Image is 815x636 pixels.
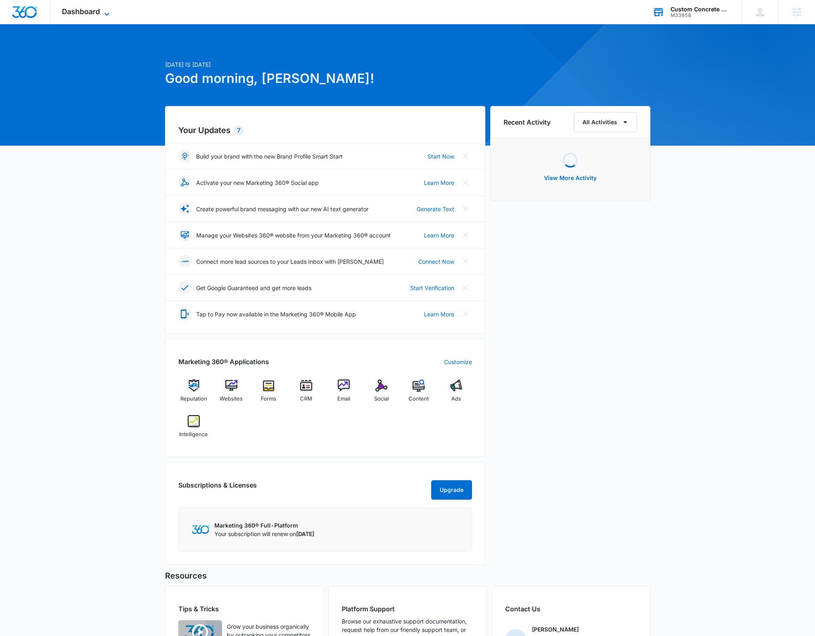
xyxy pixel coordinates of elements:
span: Intelligence [179,430,208,439]
button: All Activities [574,112,637,132]
a: Connect Now [418,257,454,266]
h2: Tips & Tricks [178,604,310,614]
a: Generate Text [417,205,454,213]
p: Create powerful brand messaging with our new AI text generator [196,205,368,213]
span: CRM [300,395,312,403]
span: Content [409,395,429,403]
a: Social [366,379,397,409]
span: Dashboard [62,7,100,16]
img: Marketing 360 Logo [192,525,210,534]
a: Start Now [428,152,454,161]
div: account name [671,6,730,13]
a: CRM [291,379,322,409]
div: 7 [234,125,244,135]
a: Learn More [424,178,454,187]
a: Learn More [424,231,454,240]
p: Tap to Pay now available in the Marketing 360® Mobile App [196,310,356,318]
h6: Recent Activity [504,117,550,127]
span: [DATE] [296,530,314,537]
a: Content [403,379,434,409]
div: account id [671,13,730,18]
a: Learn More [424,310,454,318]
a: Websites [216,379,247,409]
span: Email [337,395,350,403]
button: Upgrade [431,480,472,500]
button: Close [459,202,472,215]
span: Websites [220,395,243,403]
a: Customize [444,358,472,366]
span: Ads [451,395,461,403]
button: View More Activity [536,168,605,188]
a: Email [328,379,360,409]
p: [DATE] is [DATE] [165,60,485,69]
p: [PERSON_NAME] [532,625,579,634]
p: Build your brand with the new Brand Profile Smart Start [196,152,343,161]
h1: Good morning, [PERSON_NAME]! [165,69,485,88]
p: Marketing 360® Full-Platform [214,521,314,530]
button: Close [459,229,472,242]
h2: Contact Us [505,604,637,614]
button: Close [459,307,472,320]
h2: Your Updates [178,124,472,136]
span: Reputation [180,395,207,403]
a: Intelligence [178,415,210,444]
button: Close [459,150,472,163]
button: Close [459,281,472,294]
p: Connect more lead sources to your Leads Inbox with [PERSON_NAME] [196,257,384,266]
button: Close [459,176,472,189]
a: Start Verification [410,284,454,292]
button: Close [459,255,472,268]
h5: Resources [165,570,650,582]
h2: Marketing 360® Applications [178,357,269,367]
span: Forms [261,395,276,403]
h2: Subscriptions & Licenses [178,480,257,496]
p: Activate your new Marketing 360® Social app [196,178,319,187]
a: Ads [441,379,472,409]
p: Get Google Guaranteed and get more leads [196,284,311,292]
span: Social [374,395,389,403]
p: Manage your Websites 360® website from your Marketing 360® account [196,231,391,240]
a: Forms [253,379,284,409]
h2: Platform Support [342,604,474,614]
p: Your subscription will renew on [214,530,314,538]
a: Reputation [178,379,210,409]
